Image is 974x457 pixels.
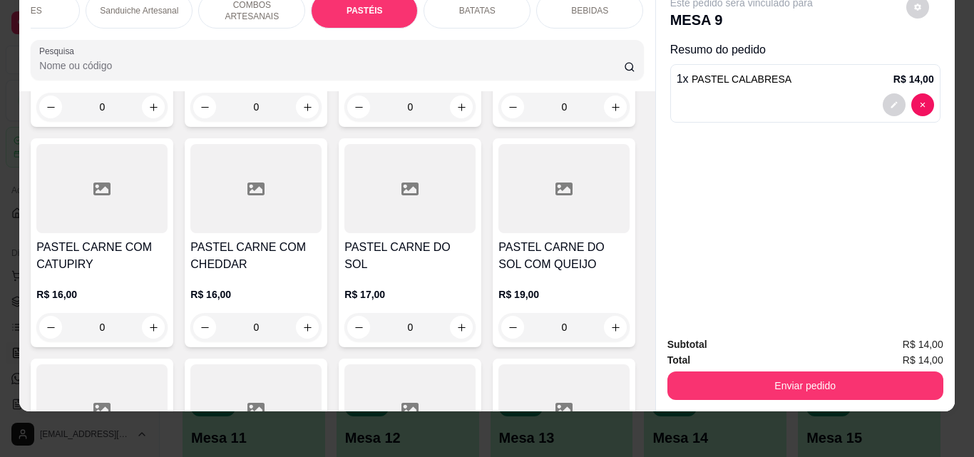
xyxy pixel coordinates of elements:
[100,5,178,16] p: Sanduiche Artesanal
[39,58,624,73] input: Pesquisa
[893,72,934,86] p: R$ 14,00
[670,10,813,30] p: MESA 9
[903,337,943,352] span: R$ 14,00
[667,371,943,400] button: Enviar pedido
[670,41,940,58] p: Resumo do pedido
[677,71,791,88] p: 1 x
[347,5,382,16] p: PASTÉIS
[911,93,934,116] button: decrease-product-quantity
[498,239,630,273] h4: PASTEL CARNE DO SOL COM QUEIJO
[498,287,630,302] p: R$ 19,00
[692,73,791,85] span: PASTEL CALABRESA
[190,239,322,273] h4: PASTEL CARNE COM CHEDDAR
[667,354,690,366] strong: Total
[571,5,608,16] p: BEBIDAS
[344,239,476,273] h4: PASTEL CARNE DO SOL
[36,287,168,302] p: R$ 16,00
[36,239,168,273] h4: PASTEL CARNE COM CATUPIRY
[667,339,707,350] strong: Subtotal
[883,93,906,116] button: decrease-product-quantity
[39,45,79,57] label: Pesquisa
[903,352,943,368] span: R$ 14,00
[190,287,322,302] p: R$ 16,00
[344,287,476,302] p: R$ 17,00
[459,5,496,16] p: BATATAS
